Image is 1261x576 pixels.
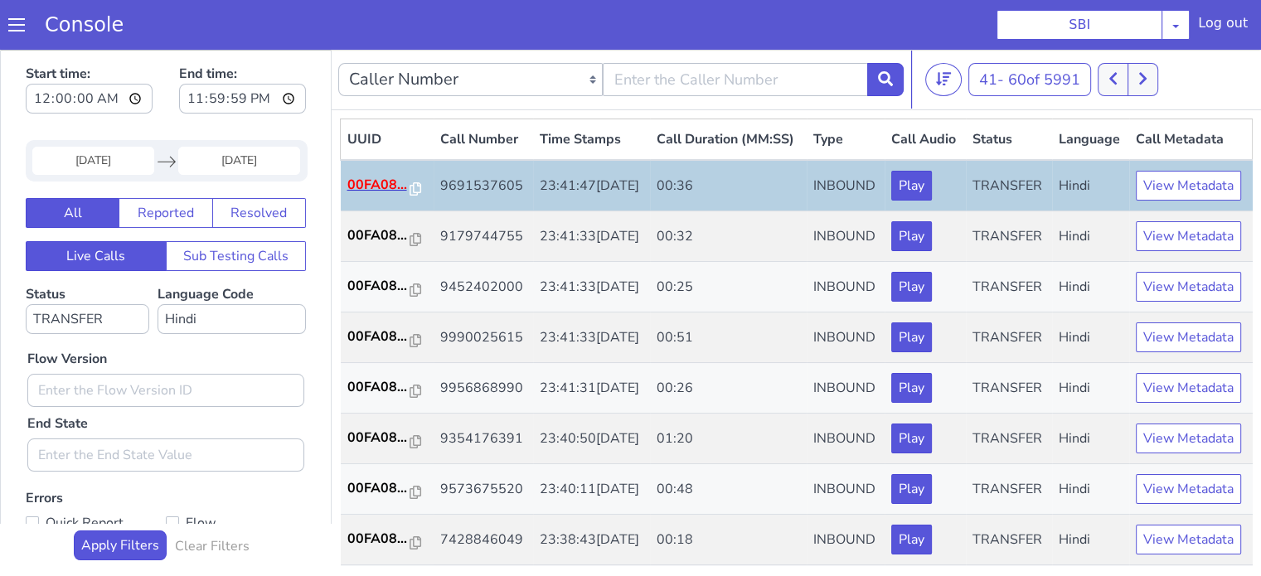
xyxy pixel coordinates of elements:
td: 9354176391 [434,364,533,414]
td: 9691537605 [434,110,533,162]
td: 23:41:33[DATE] [533,162,650,212]
a: 00FA08... [347,378,427,398]
input: Enter the End State Value [27,389,304,422]
td: INBOUND [807,313,885,364]
td: Hindi [1052,414,1129,465]
p: 00FA08... [347,327,410,347]
input: Start time: [26,34,153,64]
td: 23:41:33[DATE] [533,263,650,313]
td: Hindi [1052,313,1129,364]
td: Hindi [1052,212,1129,263]
td: INBOUND [807,162,885,212]
button: All [26,148,119,178]
td: 00:32 [650,162,807,212]
td: 9717313940 [434,515,533,566]
div: Log out [1198,13,1248,40]
button: Play [891,475,932,505]
a: 00FA08... [347,176,427,196]
button: Reported [119,148,212,178]
td: 23:40:50[DATE] [533,364,650,414]
td: 7428846049 [434,465,533,515]
th: Call Metadata [1129,70,1252,111]
td: TRANSFER [966,110,1052,162]
label: Start time: [26,9,153,69]
p: 00FA08... [347,277,410,297]
a: 00FA08... [347,327,427,347]
td: TRANSFER [966,364,1052,414]
td: TRANSFER [966,515,1052,566]
td: 00:17 [650,515,807,566]
td: TRANSFER [966,465,1052,515]
td: 00:36 [650,110,807,162]
button: Play [891,121,932,151]
td: 01:20 [650,364,807,414]
td: INBOUND [807,212,885,263]
button: Apply Filters [74,481,167,511]
label: Flow [166,462,306,485]
td: 00:48 [650,414,807,465]
a: 00FA08... [347,428,427,448]
td: TRANSFER [966,313,1052,364]
td: INBOUND [807,110,885,162]
button: Play [891,323,932,353]
input: Start Date [32,97,154,125]
label: Status [26,235,149,284]
button: View Metadata [1136,424,1241,454]
td: 9956868990 [434,313,533,364]
a: 00FA08... [347,479,427,499]
button: Resolved [212,148,306,178]
td: Hindi [1052,110,1129,162]
td: INBOUND [807,364,885,414]
td: 00:25 [650,212,807,263]
td: 23:38:28[DATE] [533,515,650,566]
button: View Metadata [1136,374,1241,404]
button: Live Calls [26,191,167,221]
p: 00FA08... [347,226,410,246]
td: 9179744755 [434,162,533,212]
td: TRANSFER [966,263,1052,313]
td: TRANSFER [966,162,1052,212]
td: 00:51 [650,263,807,313]
td: INBOUND [807,414,885,465]
p: 00FA08... [347,378,410,398]
td: 00:18 [650,465,807,515]
td: TRANSFER [966,212,1052,263]
button: View Metadata [1136,475,1241,505]
button: View Metadata [1136,222,1241,252]
td: 9573675520 [434,414,533,465]
a: 00FA08... [347,226,427,246]
th: Language [1052,70,1129,111]
button: 41- 60of 5991 [968,13,1091,46]
td: 23:41:31[DATE] [533,313,650,364]
td: Hindi [1052,465,1129,515]
td: 23:41:33[DATE] [533,212,650,263]
td: INBOUND [807,263,885,313]
td: 9452402000 [434,212,533,263]
button: Play [891,222,932,252]
th: UUID [341,70,434,111]
input: Enter the Caller Number [603,13,867,46]
th: Status [966,70,1052,111]
select: Status [26,254,149,284]
button: View Metadata [1136,121,1241,151]
td: 9990025615 [434,263,533,313]
p: 00FA08... [347,428,410,448]
label: End State [27,364,88,384]
td: Hindi [1052,515,1129,566]
td: Hindi [1052,263,1129,313]
select: Language Code [158,254,306,284]
td: Hindi [1052,364,1129,414]
p: 00FA08... [347,176,410,196]
td: TRANSFER [966,414,1052,465]
td: 23:41:47[DATE] [533,110,650,162]
button: View Metadata [1136,273,1241,303]
button: View Metadata [1136,323,1241,353]
input: Enter the Flow Version ID [27,324,304,357]
a: 00FA08... [347,125,427,145]
button: Play [891,172,932,201]
td: 00:26 [650,313,807,364]
input: End time: [179,34,306,64]
span: 60 of 5991 [1008,20,1080,40]
label: Language Code [158,235,306,284]
p: 00FA08... [347,479,410,499]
